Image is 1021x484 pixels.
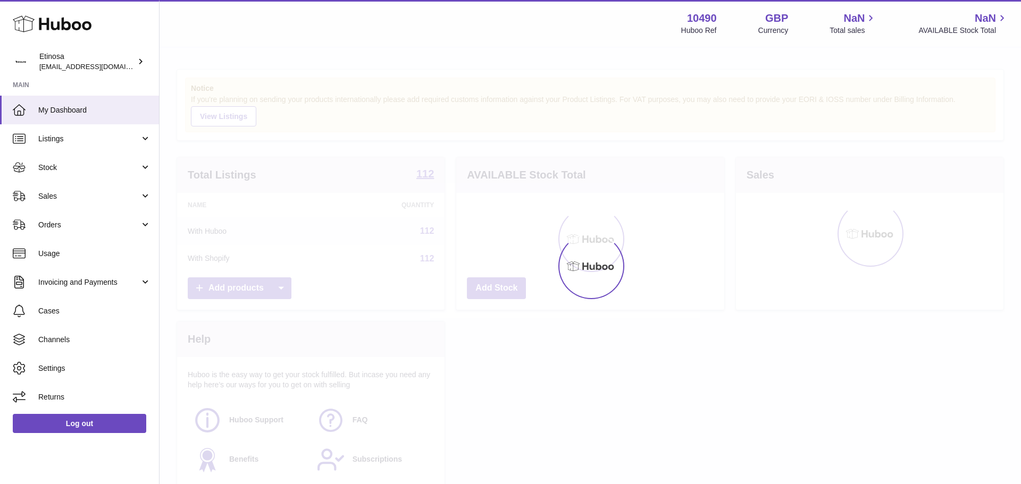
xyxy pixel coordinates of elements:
[38,105,151,115] span: My Dashboard
[765,11,788,26] strong: GBP
[975,11,996,26] span: NaN
[38,220,140,230] span: Orders
[38,363,151,373] span: Settings
[38,134,140,144] span: Listings
[13,414,146,433] a: Log out
[918,11,1008,36] a: NaN AVAILABLE Stock Total
[38,277,140,287] span: Invoicing and Payments
[38,163,140,173] span: Stock
[830,26,877,36] span: Total sales
[918,26,1008,36] span: AVAILABLE Stock Total
[39,52,135,72] div: Etinosa
[38,306,151,316] span: Cases
[39,62,156,71] span: [EMAIL_ADDRESS][DOMAIN_NAME]
[38,335,151,345] span: Channels
[681,26,717,36] div: Huboo Ref
[687,11,717,26] strong: 10490
[758,26,789,36] div: Currency
[843,11,865,26] span: NaN
[38,249,151,259] span: Usage
[13,54,29,70] img: internalAdmin-10490@internal.huboo.com
[38,191,140,201] span: Sales
[830,11,877,36] a: NaN Total sales
[38,392,151,402] span: Returns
